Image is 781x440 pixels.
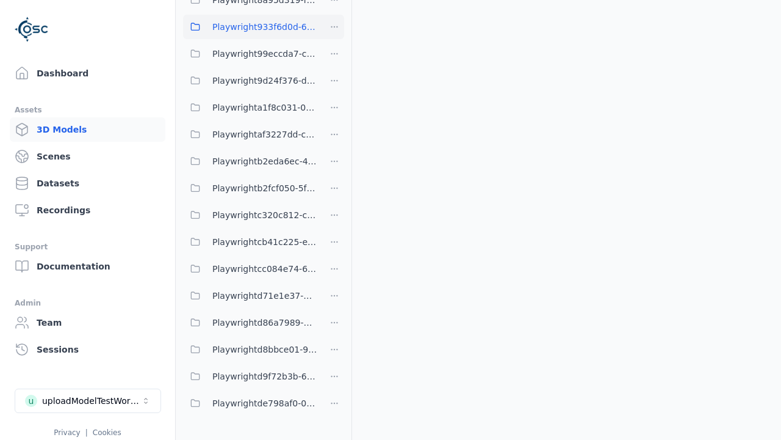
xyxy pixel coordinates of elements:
button: Playwrightd9f72b3b-66f5-4fd0-9c49-a6be1a64c72c [183,364,317,389]
a: Scenes [10,144,165,169]
a: Dashboard [10,61,165,86]
span: Playwrightd86a7989-a27e-4cc3-9165-73b2f9dacd14 [212,315,317,330]
div: Support [15,240,160,254]
span: Playwrightd9f72b3b-66f5-4fd0-9c49-a6be1a64c72c [212,369,317,384]
button: Playwrightde798af0-0a13-4792-ac1d-0e6eb1e31492 [183,391,317,416]
div: u [25,395,37,407]
button: Playwrightd71e1e37-d31c-4572-b04d-3c18b6f85a3d [183,284,317,308]
a: 3D Models [10,117,165,142]
a: Datasets [10,171,165,196]
button: Playwrightb2fcf050-5f27-47cb-87c2-faf00259dd62 [183,176,317,200]
a: Sessions [10,337,165,362]
span: Playwrightc320c812-c1c4-4e9b-934e-2277c41aca46 [212,208,317,222]
a: Recordings [10,198,165,222]
span: Playwrightde798af0-0a13-4792-ac1d-0e6eb1e31492 [212,396,317,411]
span: Playwright99eccda7-cb0a-4e38-9e00-3a40ae80a22c [212,46,317,61]
a: Documentation [10,254,165,279]
button: Select a workspace [15,389,161,413]
span: Playwrightaf3227dd-cec8-46a2-ae8b-b3eddda3a63a [212,127,317,142]
button: Playwrightb2eda6ec-40de-407c-a5c5-49f5bc2d938f [183,149,317,174]
button: Playwrightc320c812-c1c4-4e9b-934e-2277c41aca46 [183,203,317,227]
button: Playwright9d24f376-ddb6-4acc-82f7-be3e2236439b [183,68,317,93]
span: Playwrightcc084e74-6bd9-4f7e-8d69-516a74321fe7 [212,262,317,276]
button: Playwrightd8bbce01-9637-468c-8f59-1050d21f77ba [183,337,317,362]
button: Playwrighta1f8c031-0b56-4dbe-a205-55a24cfb5214 [183,95,317,120]
img: Logo [15,12,49,46]
button: Playwright933f6d0d-6e49-40e9-9474-ae274c141dee [183,15,317,39]
span: Playwrighta1f8c031-0b56-4dbe-a205-55a24cfb5214 [212,100,317,115]
span: Playwright933f6d0d-6e49-40e9-9474-ae274c141dee [212,20,317,34]
button: Playwrightcb41c225-e288-4c3c-b493-07c6e16c0d29 [183,230,317,254]
button: Playwrightaf3227dd-cec8-46a2-ae8b-b3eddda3a63a [183,122,317,147]
a: Cookies [93,428,121,437]
span: Playwrightb2fcf050-5f27-47cb-87c2-faf00259dd62 [212,181,317,196]
button: Playwrightd86a7989-a27e-4cc3-9165-73b2f9dacd14 [183,310,317,335]
span: Playwright9d24f376-ddb6-4acc-82f7-be3e2236439b [212,73,317,88]
a: Team [10,310,165,335]
button: Playwright99eccda7-cb0a-4e38-9e00-3a40ae80a22c [183,42,317,66]
span: Playwrightcb41c225-e288-4c3c-b493-07c6e16c0d29 [212,235,317,249]
div: Admin [15,296,160,310]
span: | [85,428,88,437]
span: Playwrightd71e1e37-d31c-4572-b04d-3c18b6f85a3d [212,288,317,303]
a: Privacy [54,428,80,437]
span: Playwrightd8bbce01-9637-468c-8f59-1050d21f77ba [212,342,317,357]
span: Playwrightb2eda6ec-40de-407c-a5c5-49f5bc2d938f [212,154,317,169]
button: Playwrightcc084e74-6bd9-4f7e-8d69-516a74321fe7 [183,257,317,281]
div: uploadModelTestWorkspace [42,395,141,407]
div: Assets [15,103,160,117]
